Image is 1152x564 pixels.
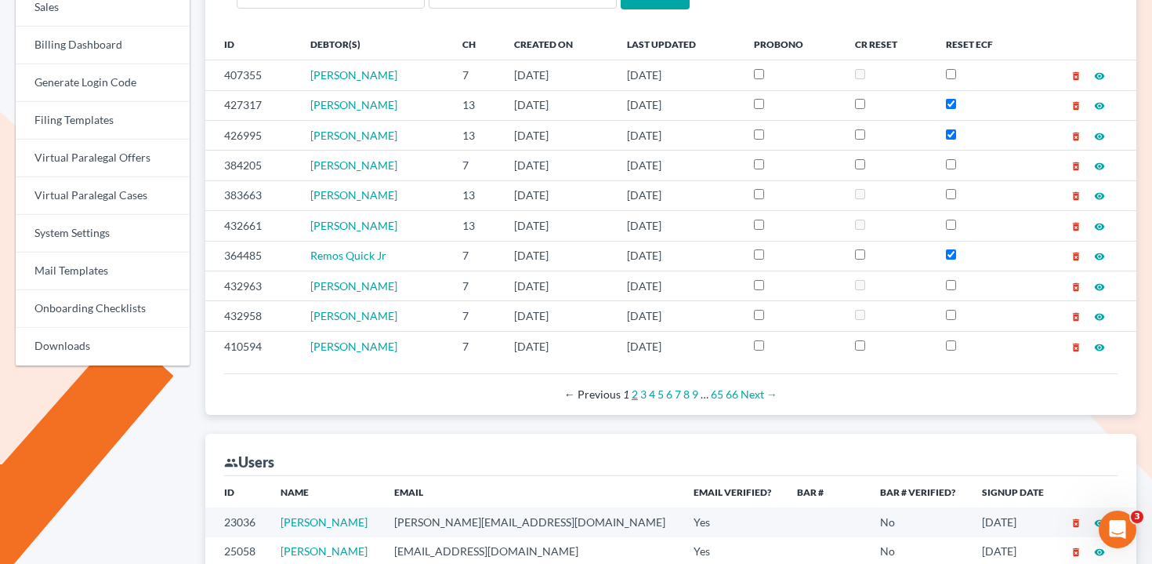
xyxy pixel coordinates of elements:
i: visibility [1094,100,1105,111]
th: Email [382,476,681,508]
i: delete_forever [1070,518,1081,529]
th: Created On [502,28,614,60]
i: delete_forever [1070,131,1081,142]
a: Onboarding Checklists [16,290,190,328]
th: Debtor(s) [298,28,449,60]
a: Page 9 [692,388,698,401]
a: visibility [1094,249,1105,262]
td: [DATE] [502,60,614,90]
th: Name [268,476,381,508]
a: Mail Templates [16,253,190,290]
a: Next page [741,388,777,401]
a: Generate Login Code [16,64,190,102]
td: [DATE] [614,151,741,180]
td: [DATE] [502,241,614,271]
td: [DATE] [969,508,1057,537]
a: [PERSON_NAME] [310,340,397,353]
i: delete_forever [1070,251,1081,262]
td: [DATE] [502,331,614,361]
i: visibility [1094,518,1105,529]
a: delete_forever [1070,340,1081,353]
a: [PERSON_NAME] [310,188,397,202]
a: Filing Templates [16,102,190,140]
div: Users [224,453,274,471]
th: CR Reset [842,28,933,60]
i: visibility [1094,342,1105,353]
span: [PERSON_NAME] [310,279,397,293]
i: visibility [1094,191,1105,202]
td: [DATE] [502,211,614,241]
td: 7 [450,241,502,271]
td: 7 [450,271,502,300]
td: No [868,508,969,537]
i: visibility [1094,251,1105,262]
a: [PERSON_NAME] [310,68,397,82]
i: visibility [1094,547,1105,558]
td: 13 [450,90,502,120]
a: Page 66 [726,388,738,401]
a: visibility [1094,309,1105,322]
td: Yes [681,508,784,537]
td: 13 [450,180,502,210]
a: Page 6 [666,388,672,401]
a: [PERSON_NAME] [281,515,368,529]
th: Bar # Verified? [868,476,969,508]
th: Reset ECF [933,28,1031,60]
a: delete_forever [1070,129,1081,142]
a: Page 2 [632,388,638,401]
a: delete_forever [1070,219,1081,232]
i: visibility [1094,71,1105,82]
span: Previous page [564,388,621,401]
a: Virtual Paralegal Cases [16,177,190,215]
th: Ch [450,28,502,60]
a: delete_forever [1070,68,1081,82]
a: visibility [1094,98,1105,111]
a: delete_forever [1070,188,1081,202]
a: visibility [1094,279,1105,293]
td: [DATE] [614,90,741,120]
td: [DATE] [614,301,741,331]
a: visibility [1094,544,1105,558]
td: 7 [450,151,502,180]
a: Page 3 [640,388,647,401]
a: [PERSON_NAME] [310,309,397,322]
i: delete_forever [1070,100,1081,111]
i: visibility [1094,311,1105,322]
a: Remos Quick Jr [310,249,386,262]
td: 383663 [205,180,299,210]
td: 23036 [205,508,269,537]
td: [DATE] [614,241,741,271]
span: [PERSON_NAME] [310,129,397,142]
td: [DATE] [614,120,741,150]
a: System Settings [16,215,190,253]
a: visibility [1094,219,1105,232]
td: [DATE] [502,120,614,150]
a: delete_forever [1070,515,1081,529]
td: [DATE] [614,211,741,241]
i: delete_forever [1070,161,1081,172]
a: delete_forever [1070,309,1081,322]
a: Billing Dashboard [16,27,190,64]
a: visibility [1094,129,1105,142]
th: ProBono [741,28,842,60]
a: Downloads [16,328,190,366]
td: [DATE] [614,271,741,300]
a: delete_forever [1070,158,1081,172]
i: visibility [1094,282,1105,293]
td: [DATE] [502,301,614,331]
td: 426995 [205,120,299,150]
td: 7 [450,301,502,331]
a: [PERSON_NAME] [281,544,368,558]
td: [DATE] [502,180,614,210]
td: 432963 [205,271,299,300]
span: … [701,388,708,401]
td: 410594 [205,331,299,361]
i: delete_forever [1070,221,1081,232]
th: ID [205,476,269,508]
td: [DATE] [614,60,741,90]
i: visibility [1094,161,1105,172]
